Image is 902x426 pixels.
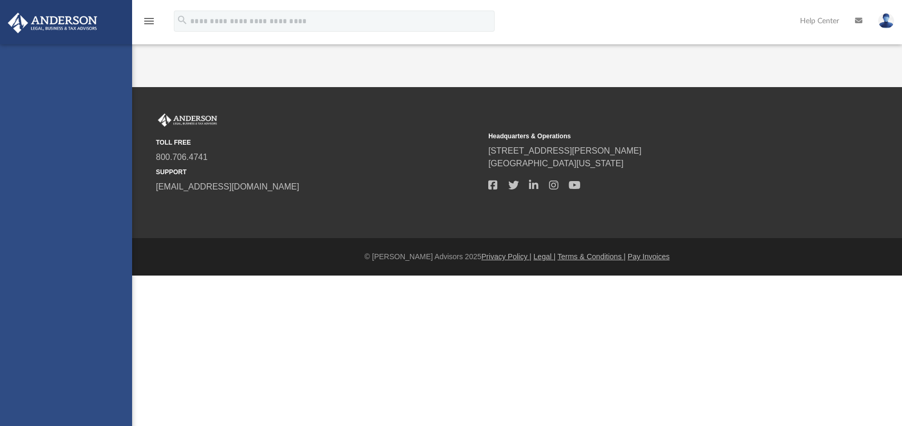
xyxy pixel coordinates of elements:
small: Headquarters & Operations [488,131,813,141]
img: User Pic [878,13,894,29]
a: Pay Invoices [628,252,669,261]
i: menu [143,15,155,27]
small: TOLL FREE [156,138,481,147]
a: Privacy Policy | [481,252,532,261]
a: Legal | [534,252,556,261]
a: Terms & Conditions | [557,252,626,261]
i: search [176,14,188,26]
a: menu [143,20,155,27]
div: © [PERSON_NAME] Advisors 2025 [132,251,902,262]
a: [STREET_ADDRESS][PERSON_NAME] [488,146,641,155]
a: 800.706.4741 [156,153,208,162]
a: [EMAIL_ADDRESS][DOMAIN_NAME] [156,182,299,191]
small: SUPPORT [156,167,481,177]
a: [GEOGRAPHIC_DATA][US_STATE] [488,159,624,168]
img: Anderson Advisors Platinum Portal [156,113,219,127]
img: Anderson Advisors Platinum Portal [5,13,100,33]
